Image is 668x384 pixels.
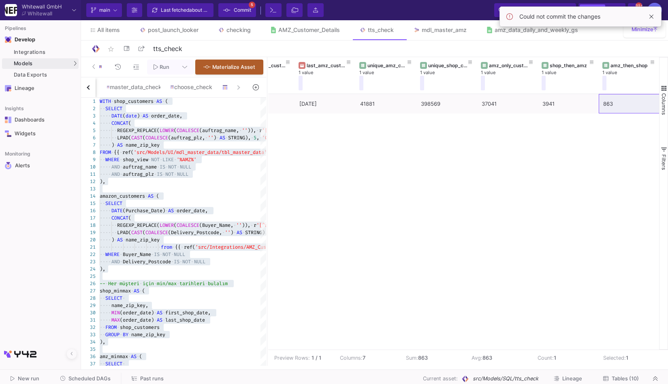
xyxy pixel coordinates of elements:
[100,112,111,119] span: ····
[154,251,160,258] span: IS
[100,178,105,185] span: ),
[117,127,160,134] span: REGEXP_REPLACE(
[360,94,412,113] div: 41881
[126,113,137,119] span: date
[161,244,172,250] span: from
[81,163,96,171] div: 10
[143,134,145,141] span: (
[114,98,154,105] span: shop_customers
[81,185,96,192] div: 13
[120,163,123,171] span: ·
[114,149,120,156] span: {{
[307,62,347,68] div: last_amz_customer_date
[111,120,128,126] span: CONCAT
[145,192,148,200] span: ·
[177,163,179,171] span: ·
[100,222,111,229] span: ····
[111,215,128,221] span: CONCAT
[2,47,79,58] a: Integrations
[81,134,96,141] div: 6
[165,98,168,105] span: (
[580,4,605,16] button: Low code
[123,236,126,243] span: ·
[160,222,174,228] span: LOWER
[5,117,11,123] img: Navigation icon
[556,5,572,15] button: ⌘k
[5,130,11,137] img: Navigation icon
[100,258,111,265] span: ····
[162,171,165,178] span: ·
[254,222,256,228] span: r
[236,222,242,228] span: ''
[168,134,205,141] span: (auftrag_plz,
[111,229,117,236] span: ··
[220,134,225,141] span: AS
[160,156,162,163] span: ·
[105,105,122,112] span: SELECT
[508,4,548,16] span: Search for all files
[81,251,96,258] div: 22
[428,62,468,68] div: unique_shop_customers
[421,94,473,113] div: 398569
[239,127,242,134] span: ·
[123,113,126,119] span: (
[123,258,171,265] span: Delivery_Postcode
[222,229,225,236] span: ·
[111,237,114,243] span: )
[5,36,11,43] img: Navigation icon
[117,142,123,148] span: AS
[172,243,175,251] span: ·
[199,222,233,228] span: (Buyer_Name,
[81,192,96,200] div: 14
[120,149,122,156] span: ·
[225,134,228,141] span: ·
[461,375,470,383] img: SQL Model
[208,134,213,141] span: ''
[165,207,168,214] span: ·
[199,127,239,134] span: (auftrag_name,
[91,44,101,54] img: Logo
[154,192,156,200] span: ·
[234,4,251,16] span: Commit
[562,375,582,382] span: Lineage
[242,127,248,134] span: ''
[117,229,131,236] span: LPAD(
[230,229,233,236] span: )
[100,251,105,258] span: ··
[162,251,171,258] span: NOT
[105,251,120,258] span: WHERE
[14,72,77,78] div: Data Exports
[81,200,96,207] div: 15
[661,93,667,115] span: Columns
[81,149,96,156] div: 8
[238,70,299,76] div: 1 value
[256,222,288,228] span: '[^a-z0-9]'
[259,134,262,141] span: ·
[542,70,602,76] div: 1 value
[213,134,216,141] span: )
[134,149,267,156] span: 'src/Models/UI/mdl_master_data/tbl_master_data'
[486,27,493,34] img: Tab icon
[111,207,123,214] span: DATE
[120,171,123,178] span: ·
[81,171,96,178] div: 11
[100,243,111,251] span: ····
[168,207,174,214] span: AS
[494,3,576,17] button: Search for all files⌘k
[174,258,179,265] span: IS
[111,142,114,148] span: )
[123,243,135,251] span: ····
[111,258,120,265] span: AND
[123,141,126,149] span: ·
[15,85,67,92] div: Lineage
[161,4,209,16] div: Last fetched
[2,159,79,173] a: Navigation iconAlerts
[14,49,77,55] div: Integrations
[126,142,160,148] span: name_zip_key
[100,214,111,222] span: ····
[148,156,151,163] span: ·
[413,27,420,34] img: Tab icon
[194,258,205,265] span: NULL
[2,33,79,46] mat-expansion-panel-header: Navigation iconDevelop
[99,4,110,16] span: main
